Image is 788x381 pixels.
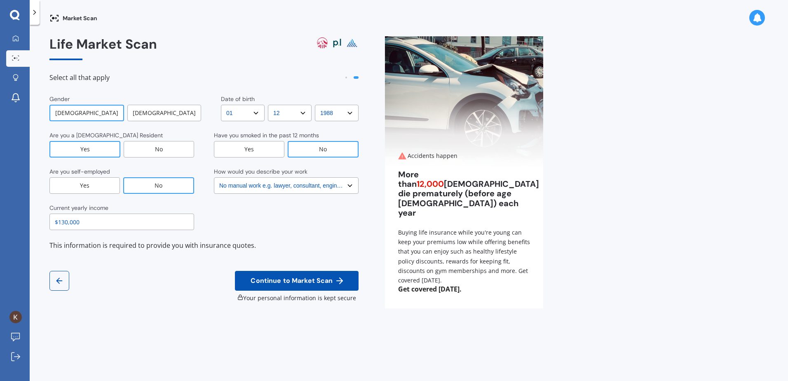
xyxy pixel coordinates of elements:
div: Date of birth [221,95,255,103]
img: Accidents happen [385,36,543,168]
div: Your personal information is kept secure [235,294,359,302]
div: Gender [49,95,70,103]
span: Life Market Scan [49,35,157,53]
div: Accidents happen [398,152,530,160]
div: No [288,141,359,158]
div: No [124,141,194,158]
img: pinnacle life logo [345,36,359,49]
span: Get covered [DATE]. [385,285,543,293]
div: Are you a [DEMOGRAPHIC_DATA] Resident [49,131,163,139]
div: Yes [214,141,284,158]
span: Continue to Market Scan [249,277,334,285]
div: Yes [49,141,120,158]
input: Enter amount [49,214,194,230]
div: [DEMOGRAPHIC_DATA] [127,105,201,121]
div: More than [DEMOGRAPHIC_DATA] die prematurely (before age [DEMOGRAPHIC_DATA]) each year [398,170,530,218]
div: No [123,177,194,194]
img: partners life logo [331,36,344,49]
img: aia logo [316,36,329,49]
span: 12,000 [417,179,444,189]
div: How would you describe your work [214,167,307,176]
span: Select all that apply [49,73,110,82]
div: Are you self-employed [49,167,110,176]
div: [DEMOGRAPHIC_DATA] [49,105,124,121]
div: Buying life insurance while you're young can keep your premiums low while offering benefits that ... [398,228,530,285]
img: AAcHTtcdQ1x94mqQ3Zg7hMwKkxVN16-P63ATckXGvnxT=s96-c [9,311,22,323]
div: Yes [49,177,120,194]
div: Market Scan [49,13,97,23]
div: This information is required to provide you with insurance quotes. [49,240,359,251]
button: Continue to Market Scan [235,271,359,291]
div: Have you smoked in the past 12 months [214,131,319,139]
div: Current yearly income [49,204,108,212]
